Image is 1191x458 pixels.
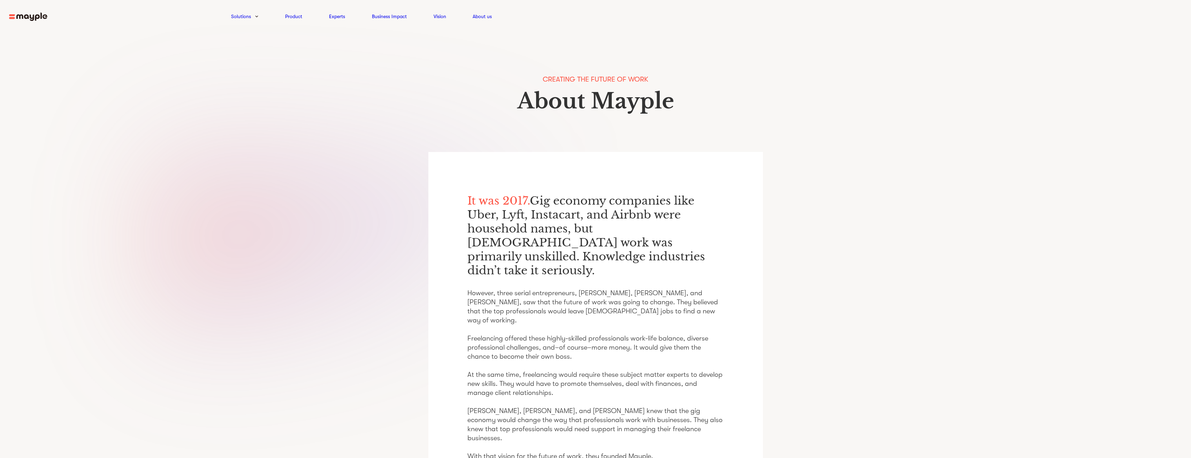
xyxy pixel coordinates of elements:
[372,12,407,21] a: Business Impact
[231,12,251,21] a: Solutions
[285,12,302,21] a: Product
[9,13,47,21] img: mayple-logo
[467,194,724,277] p: Gig economy companies like Uber, Lyft, Instacart, and Airbnb were household names, but [DEMOGRAPH...
[329,12,345,21] a: Experts
[434,12,446,21] a: Vision
[467,194,530,208] span: It was 2017.
[473,12,492,21] a: About us
[255,15,258,17] img: arrow-down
